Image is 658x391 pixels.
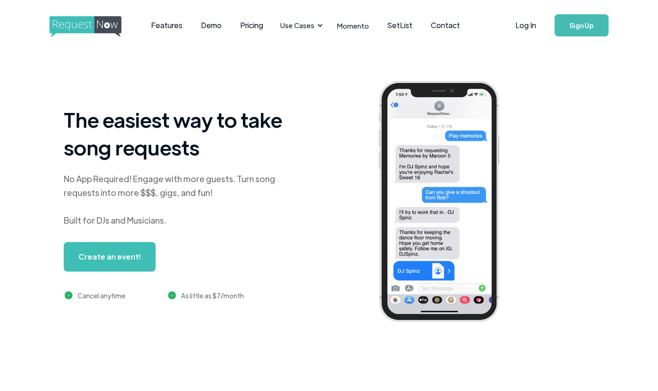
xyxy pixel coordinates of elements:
a: Pricing [231,11,272,40]
div: As little as $7/month [181,290,244,301]
a: SetList [378,11,422,40]
a: Create an event! [64,242,156,272]
img: green checkmark [168,291,176,299]
h1: The easiest way to take song requests [64,106,295,161]
img: iphone screenshot [368,75,524,332]
a: Log In [506,9,545,41]
a: Demo [192,11,231,40]
img: green checkmark [65,291,72,299]
div: No App Required! Engage with more guests. Turn song requests into more $$$, gigs, and fun! Built ... [64,172,295,227]
div: Cancel anytime [78,290,126,301]
a: Sign Up [555,14,609,36]
img: requestnow logo [49,16,139,37]
a: Features [142,11,192,40]
a: Contact [422,11,469,40]
div: Use Cases [280,20,314,30]
a: Momento [328,12,378,39]
div: Use Cases [275,11,326,40]
a: home [49,16,119,35]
